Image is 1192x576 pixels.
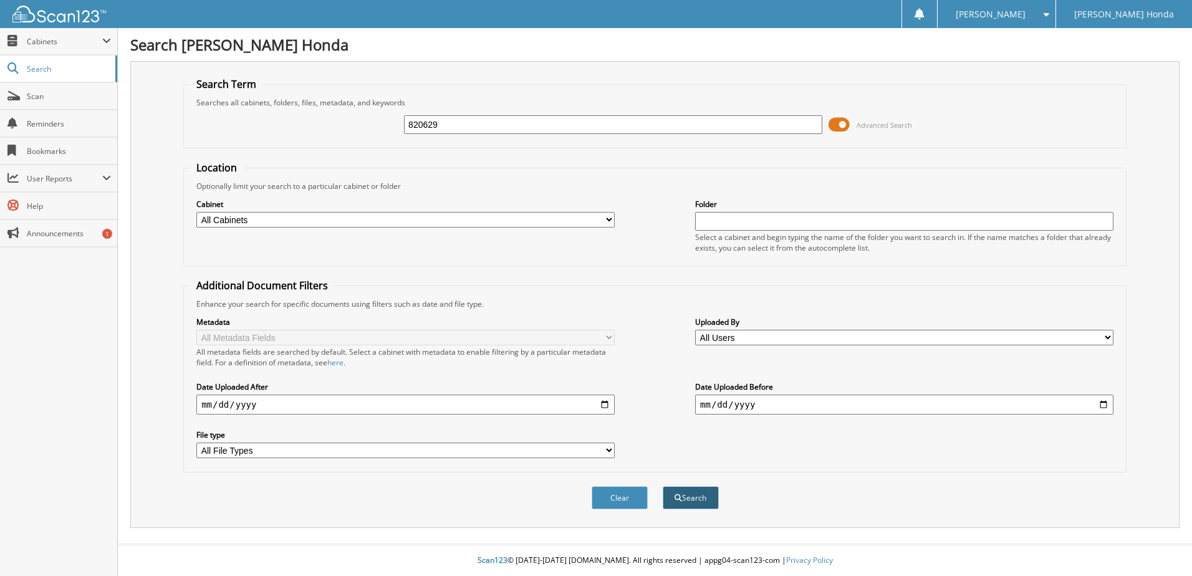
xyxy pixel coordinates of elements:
button: Search [663,486,719,509]
span: Help [27,201,111,211]
span: Search [27,64,109,74]
span: Bookmarks [27,146,111,156]
label: Metadata [196,317,615,327]
div: © [DATE]-[DATE] [DOMAIN_NAME]. All rights reserved | appg04-scan123-com | [118,545,1192,576]
a: here [327,357,344,368]
a: Privacy Policy [786,555,833,565]
img: scan123-logo-white.svg [12,6,106,22]
span: Scan123 [478,555,507,565]
legend: Search Term [190,77,262,91]
span: [PERSON_NAME] Honda [1074,11,1174,18]
input: end [695,395,1113,415]
input: start [196,395,615,415]
div: Select a cabinet and begin typing the name of the folder you want to search in. If the name match... [695,232,1113,253]
button: Clear [592,486,648,509]
label: File type [196,430,615,440]
div: 1 [102,229,112,239]
span: Reminders [27,118,111,129]
legend: Location [190,161,243,175]
div: Optionally limit your search to a particular cabinet or folder [190,181,1120,191]
label: Folder [695,199,1113,209]
label: Uploaded By [695,317,1113,327]
span: Cabinets [27,36,102,47]
div: All metadata fields are searched by default. Select a cabinet with metadata to enable filtering b... [196,347,615,368]
div: Searches all cabinets, folders, files, metadata, and keywords [190,97,1120,108]
label: Cabinet [196,199,615,209]
span: User Reports [27,173,102,184]
span: Advanced Search [857,120,912,130]
span: [PERSON_NAME] [956,11,1026,18]
span: Announcements [27,228,111,239]
h1: Search [PERSON_NAME] Honda [130,34,1180,55]
span: Scan [27,91,111,102]
div: Enhance your search for specific documents using filters such as date and file type. [190,299,1120,309]
label: Date Uploaded After [196,382,615,392]
label: Date Uploaded Before [695,382,1113,392]
legend: Additional Document Filters [190,279,334,292]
